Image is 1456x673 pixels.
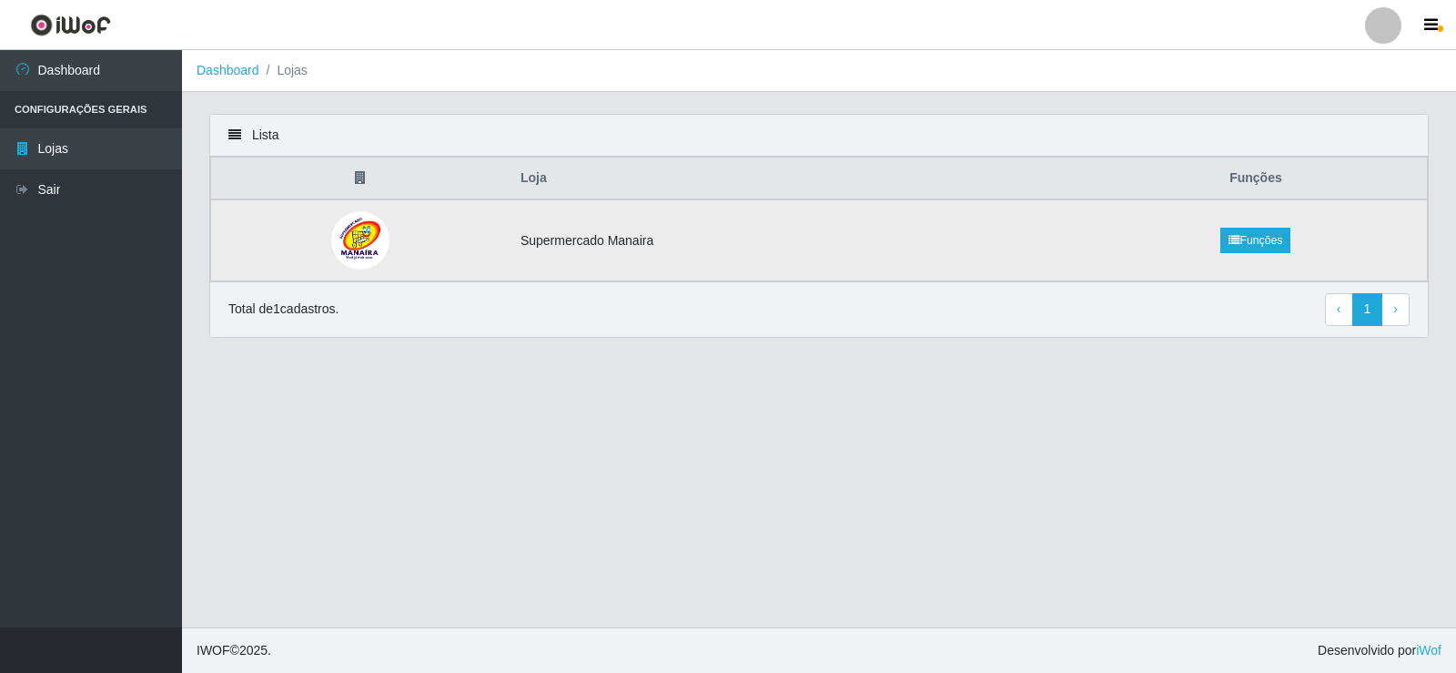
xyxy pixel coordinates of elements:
li: Lojas [259,61,308,80]
td: Supermercado Manaira [510,199,1085,281]
p: Total de 1 cadastros. [228,300,339,319]
a: Previous [1325,293,1353,326]
th: Loja [510,158,1085,200]
span: © 2025 . [197,641,271,660]
img: Supermercado Manaira [331,211,389,270]
span: Desenvolvido por [1318,641,1441,660]
img: CoreUI Logo [30,14,111,36]
a: Next [1381,293,1410,326]
div: Lista [210,115,1428,157]
a: 1 [1352,293,1383,326]
nav: pagination [1325,293,1410,326]
span: ‹ [1337,301,1341,316]
span: › [1393,301,1398,316]
nav: breadcrumb [182,50,1456,92]
a: Dashboard [197,63,259,77]
a: Funções [1220,228,1290,253]
span: IWOF [197,643,230,658]
th: Funções [1085,158,1428,200]
a: iWof [1416,643,1441,658]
